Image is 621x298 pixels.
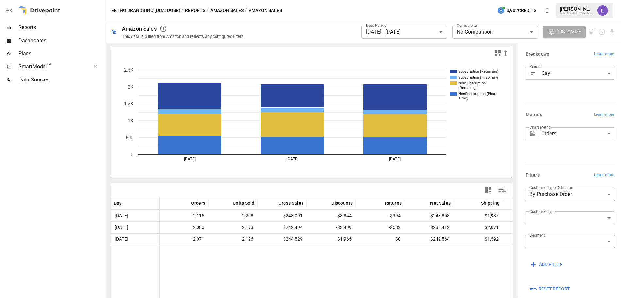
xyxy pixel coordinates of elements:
[163,234,205,245] span: 2,071
[506,234,549,245] span: $783
[310,234,353,245] span: -$1,965
[245,7,247,15] div: /
[594,51,614,58] span: Learn more
[458,75,500,79] text: Subscription (First-Time)
[529,124,551,130] label: Chart Metric
[278,200,303,206] span: Gross Sales
[457,222,500,233] span: $2,071
[458,69,498,74] text: Subscription (Returning)
[560,6,594,12] div: [PERSON_NAME]
[261,222,303,233] span: $242,494
[408,222,451,233] span: $238,412
[331,200,353,206] span: Discounts
[506,222,549,233] span: $37
[529,232,545,238] label: Segment
[430,200,451,206] span: Net Sales
[541,67,615,80] div: Day
[128,84,134,90] text: 2K
[495,183,509,198] button: Manage Columns
[181,7,184,15] div: /
[526,51,549,58] h6: Breakdown
[507,7,536,15] span: 3,902 Credits
[526,172,540,179] h6: Filters
[233,200,254,206] span: Units Sold
[458,86,477,90] text: (Returning)
[594,172,614,179] span: Learn more
[366,23,386,28] label: Date Range
[529,209,556,214] label: Customer Type
[556,28,581,36] span: Customize
[210,7,244,15] button: Amazon Sales
[457,234,500,245] span: $1,592
[529,185,573,190] label: Customer Type Definition
[525,258,567,270] button: ADD FILTER
[408,210,451,221] span: $243,853
[385,200,402,206] span: Returns
[18,24,105,31] span: Reports
[212,234,254,245] span: 2,126
[212,210,254,221] span: 2,208
[114,210,129,221] span: [DATE]
[588,26,596,38] button: View documentation
[541,127,615,140] div: Orders
[122,34,245,39] div: This data is pulled from Amazon and reflects any configured filters.
[111,60,506,178] svg: A chart.
[126,135,133,141] text: 500
[191,200,205,206] span: Orders
[494,5,539,17] button: 3,902Credits
[261,210,303,221] span: $248,091
[163,222,205,233] span: 2,080
[594,112,614,118] span: Learn more
[525,188,615,201] div: By Purchase Order
[389,157,401,161] text: [DATE]
[114,200,122,206] span: Day
[457,23,477,28] label: Compare to
[597,5,608,16] img: Lindsay North
[506,210,549,221] span: $18
[526,111,542,118] h6: Metrics
[114,234,129,245] span: [DATE]
[114,222,129,233] span: [DATE]
[539,260,563,269] span: ADD FILTER
[361,26,447,39] div: [DATE] - [DATE]
[163,210,205,221] span: 2,115
[185,7,205,15] button: Reports
[18,63,86,71] span: SmartModel
[18,50,105,58] span: Plans
[525,283,574,295] button: Reset Report
[594,1,612,20] button: Lindsay North
[310,222,353,233] span: -$3,499
[359,222,402,233] span: -$582
[18,37,105,44] span: Dashboards
[541,4,554,17] button: New version available, click to update!
[359,210,402,221] span: -$394
[128,118,134,124] text: 1K
[408,234,451,245] span: $242,564
[207,7,209,15] div: /
[18,76,105,84] span: Data Sources
[481,200,500,206] span: Shipping
[287,157,298,161] text: [DATE]
[124,67,134,73] text: 2.5K
[452,26,538,39] div: No Comparison
[608,28,616,36] button: Download report
[598,28,606,36] button: Schedule report
[261,234,303,245] span: $244,529
[184,157,196,161] text: [DATE]
[538,285,570,293] span: Reset Report
[359,234,402,245] span: $0
[212,222,254,233] span: 2,173
[310,210,353,221] span: -$3,844
[112,7,180,15] button: Eetho Brands Inc (DBA: Dose)
[458,81,486,85] text: NonSubscription
[457,210,500,221] span: $1,937
[112,29,117,35] div: 🛍
[529,64,541,69] label: Period
[560,12,594,15] div: Eetho Brands Inc (DBA: Dose)
[122,26,157,32] div: Amazon Sales
[124,101,134,107] text: 1.5K
[458,96,468,100] text: Time)
[131,152,133,158] text: 0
